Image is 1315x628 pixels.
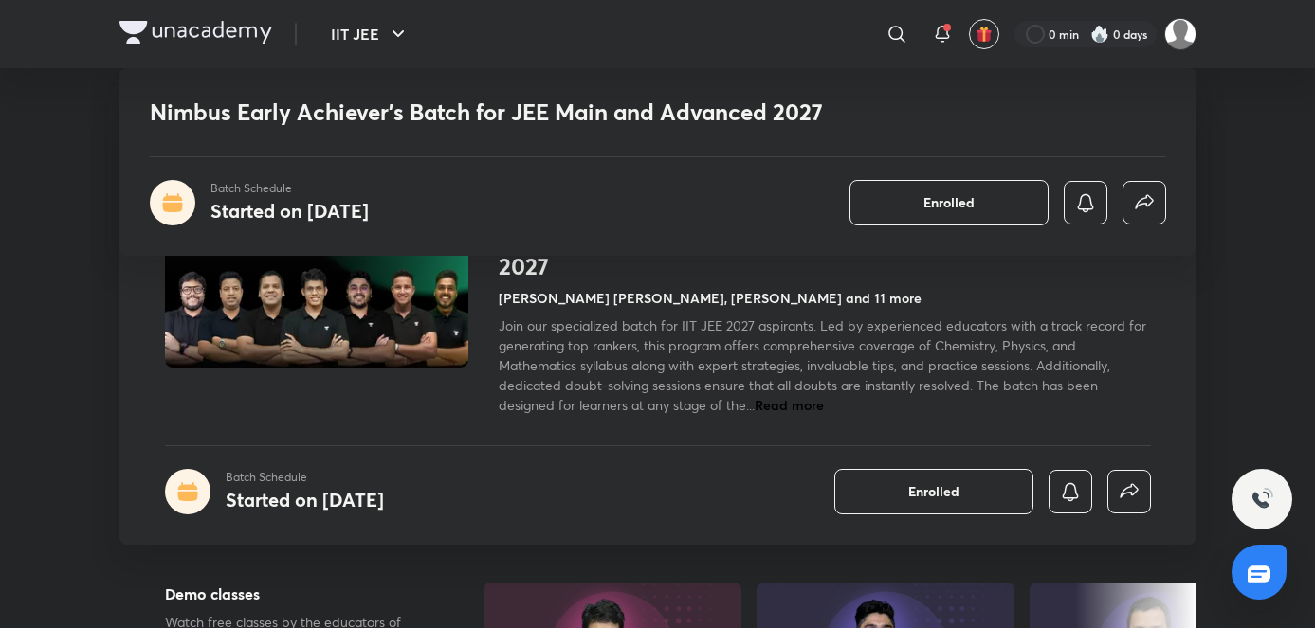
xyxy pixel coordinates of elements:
[499,225,1151,280] h1: Nimbus Early Achiever’s Batch for JEE Main and Advanced 2027
[150,99,892,126] h1: Nimbus Early Achiever’s Batch for JEE Main and Advanced 2027
[161,195,470,369] img: Thumbnail
[499,316,1146,414] span: Join our specialized batch for IIT JEE 2027 aspirants. Led by experienced educators with a track ...
[1164,18,1196,50] img: SUBHRANGSU DAS
[320,15,421,53] button: IIT JEE
[1090,25,1109,44] img: streak
[1251,488,1273,511] img: ttu
[908,482,959,501] span: Enrolled
[834,469,1033,514] button: Enrolled
[210,198,369,224] h4: Started on [DATE]
[755,396,824,414] span: Read more
[969,19,999,49] button: avatar
[499,288,922,308] h4: [PERSON_NAME] [PERSON_NAME], [PERSON_NAME] and 11 more
[119,21,272,44] img: Company Logo
[226,469,384,486] p: Batch Schedule
[226,487,384,512] h4: Started on [DATE]
[210,180,369,197] p: Batch Schedule
[849,180,1049,225] button: Enrolled
[923,193,975,212] span: Enrolled
[976,26,993,43] img: avatar
[119,21,272,48] a: Company Logo
[165,583,423,605] h5: Demo classes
